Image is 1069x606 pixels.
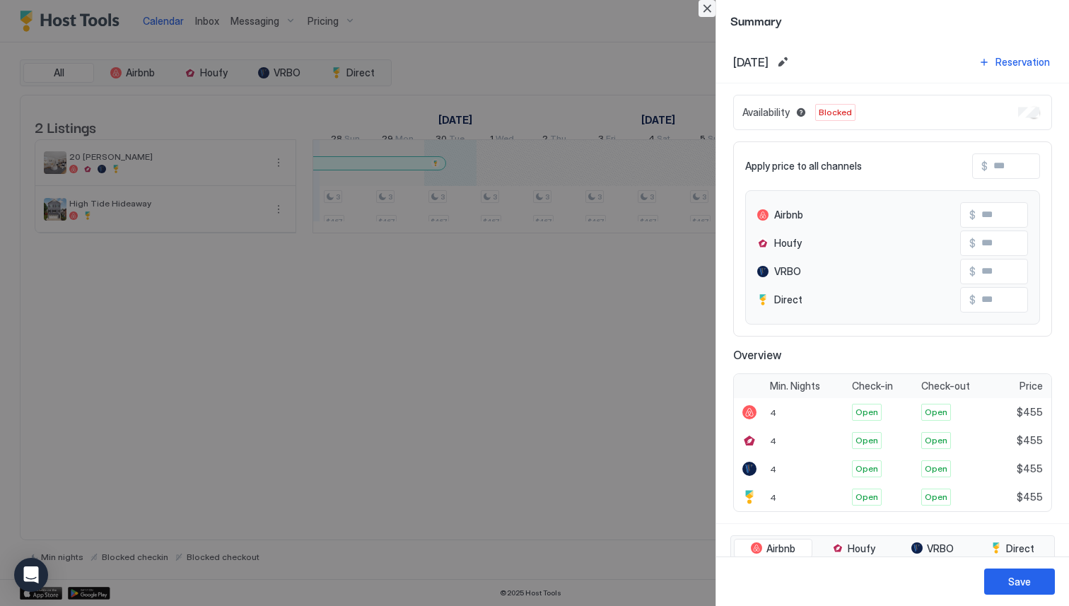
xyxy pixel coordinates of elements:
button: Reservation [976,52,1052,71]
span: Availability [742,106,790,119]
button: Save [984,569,1055,595]
span: Blocked [819,106,852,119]
button: Airbnb [734,539,812,559]
span: $ [981,160,988,173]
span: $455 [1017,434,1043,447]
span: Open [855,434,878,447]
span: Open [855,491,878,503]
span: Overview [733,348,1052,362]
span: $ [969,209,976,221]
span: Open [925,491,947,503]
span: $ [969,265,976,278]
span: VRBO [927,542,954,555]
button: Edit date range [774,54,791,71]
span: 4 [770,407,776,418]
button: Houfy [815,539,892,559]
span: Open [925,406,947,419]
span: Min. Nights [770,380,820,392]
span: Price [1020,380,1043,392]
div: tab-group [730,535,1055,562]
span: Open [925,462,947,475]
button: Blocked dates override all pricing rules and remain unavailable until manually unblocked [793,104,810,121]
button: Direct [974,539,1051,559]
span: $ [969,293,976,306]
div: Save [1008,574,1031,589]
span: [DATE] [733,55,769,69]
span: Open [855,406,878,419]
span: Airbnb [774,209,803,221]
span: 4 [770,464,776,474]
span: Direct [774,293,802,306]
div: Reservation [995,54,1050,69]
span: $ [969,237,976,250]
span: Summary [730,11,1055,29]
span: Apply price to all channels [745,160,862,173]
span: $455 [1017,462,1043,475]
span: Open [925,434,947,447]
span: Airbnb [766,542,795,555]
span: $455 [1017,406,1043,419]
div: Open Intercom Messenger [14,558,48,592]
button: VRBO [895,539,971,559]
span: Check-in [852,380,893,392]
span: 4 [770,436,776,446]
span: Houfy [848,542,875,555]
span: 4 [770,492,776,503]
span: Direct [1006,542,1034,555]
span: Check-out [921,380,970,392]
span: $455 [1017,491,1043,503]
span: VRBO [774,265,801,278]
span: Open [855,462,878,475]
span: Houfy [774,237,802,250]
